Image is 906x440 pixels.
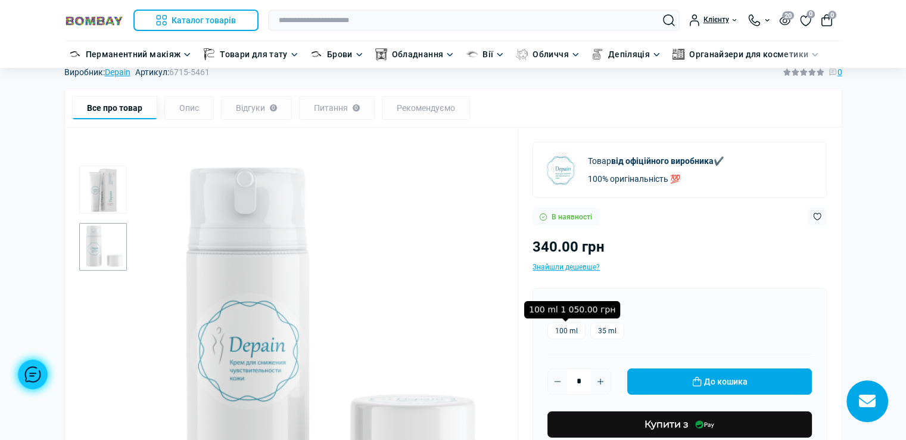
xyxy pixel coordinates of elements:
img: Товари для тату [203,48,215,60]
input: Quantity [567,369,591,394]
label: 35 ml [590,323,624,339]
button: Wishlist button [808,207,827,226]
div: Питання [299,96,375,120]
div: В наявності [533,207,599,226]
span: 0 [807,10,815,18]
img: Depain [543,152,578,188]
button: Minus [548,372,567,391]
button: 20 [779,15,790,25]
a: Перманентний макіяж [86,48,181,61]
img: Органайзери для косметики [673,48,684,60]
div: 2 / 2 [79,223,127,271]
button: Plus [591,372,610,391]
img: Перманентний макіяж [69,48,81,60]
img: Вії [466,48,478,60]
a: Депіляція [608,48,650,61]
button: Search [663,14,675,26]
button: Купити з [547,411,812,438]
a: Брови [327,48,353,61]
button: 0 [821,14,833,26]
span: Купити з [644,415,688,434]
a: Depain [105,67,130,77]
img: Депіляція [591,48,603,60]
div: Все про товар [72,96,157,120]
span: 0 [837,66,842,79]
img: Купити з [693,419,715,430]
b: від офіційного виробника [611,156,714,166]
label: 100 ml [547,323,586,339]
p: Товар ✔️ [588,154,724,168]
a: Товари для тату [220,48,287,61]
span: Виробник: [64,68,130,76]
button: Каталог товарів [133,10,259,31]
img: Обличчя [516,48,528,60]
a: 0 [800,14,811,27]
span: Артикул: [135,68,210,76]
span: 340.00 грн [533,238,605,255]
div: 100 ml 1 050.00 грн [524,301,620,318]
a: Обладнання [392,48,444,61]
img: Анестезія первинна Depain Cream [79,166,127,213]
div: Рекомендуємо [382,96,470,120]
a: Обличчя [533,48,569,61]
img: BOMBAY [64,15,124,26]
span: 6715-5461 [169,67,210,77]
img: Обладнання [375,48,387,60]
div: 1 / 2 [79,166,127,213]
img: Анестезія первинна Depain Cream [79,223,127,271]
a: Органайзери для косметики [689,48,808,61]
button: До кошика [627,368,812,395]
a: Вії [482,48,493,61]
span: Знайшли дешевше? [533,263,600,271]
div: Відгуки [221,96,292,120]
p: 100% оригінальність 💯 [588,172,724,185]
span: 20 [782,11,794,20]
span: 0 [828,11,836,19]
div: Опис [164,96,214,120]
img: Брови [310,48,322,60]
